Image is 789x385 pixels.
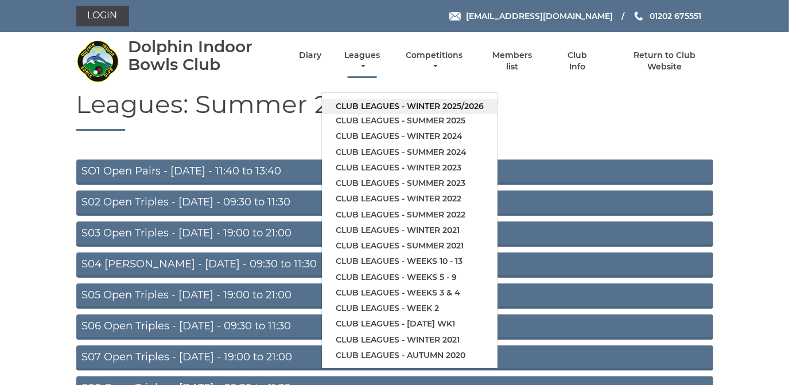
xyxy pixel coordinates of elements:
[322,191,498,207] a: Club leagues - Winter 2022
[322,254,498,269] a: Club leagues - Weeks 10 - 13
[76,190,713,216] a: S02 Open Triples - [DATE] - 09:30 to 11:30
[76,160,713,185] a: SO1 Open Pairs - [DATE] - 11:40 to 13:40
[322,332,498,348] a: Club leagues - Winter 2021
[635,11,643,21] img: Phone us
[76,314,713,340] a: S06 Open Triples - [DATE] - 09:30 to 11:30
[322,160,498,176] a: Club leagues - Winter 2023
[76,252,713,278] a: S04 [PERSON_NAME] - [DATE] - 09:30 to 11:30
[322,223,498,238] a: Club leagues - Winter 2021
[559,50,596,72] a: Club Info
[76,345,713,371] a: S07 Open Triples - [DATE] - 19:00 to 21:00
[322,176,498,191] a: Club leagues - Summer 2023
[76,90,713,131] h1: Leagues: Summer 2025
[616,50,713,72] a: Return to Club Website
[449,10,613,22] a: Email [EMAIL_ADDRESS][DOMAIN_NAME]
[322,301,498,316] a: Club leagues - Week 2
[76,40,119,83] img: Dolphin Indoor Bowls Club
[322,145,498,160] a: Club leagues - Summer 2024
[650,11,701,21] span: 01202 675551
[322,129,498,144] a: Club leagues - Winter 2024
[322,238,498,254] a: Club leagues - Summer 2021
[76,6,129,26] a: Login
[76,221,713,247] a: S03 Open Triples - [DATE] - 19:00 to 21:00
[299,50,321,61] a: Diary
[449,12,461,21] img: Email
[466,11,613,21] span: [EMAIL_ADDRESS][DOMAIN_NAME]
[322,113,498,129] a: Club leagues - Summer 2025
[128,38,279,73] div: Dolphin Indoor Bowls Club
[485,50,538,72] a: Members list
[322,207,498,223] a: Club leagues - Summer 2022
[633,10,701,22] a: Phone us 01202 675551
[341,50,383,72] a: Leagues
[321,92,498,368] ul: Leagues
[322,99,498,114] a: Club leagues - Winter 2025/2026
[322,285,498,301] a: Club leagues - Weeks 3 & 4
[322,316,498,332] a: Club leagues - [DATE] wk1
[403,50,466,72] a: Competitions
[76,283,713,309] a: S05 Open Triples - [DATE] - 19:00 to 21:00
[322,348,498,363] a: Club leagues - Autumn 2020
[322,270,498,285] a: Club leagues - Weeks 5 - 9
